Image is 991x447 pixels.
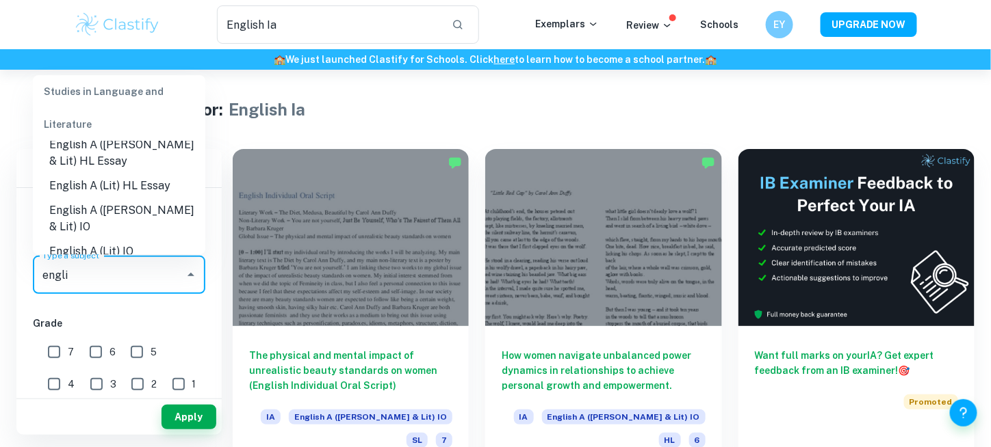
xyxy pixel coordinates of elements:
div: Studies in Language and Literature [33,76,205,141]
h6: We just launched Clastify for Schools. Click to learn how to become a school partner. [3,52,988,67]
span: 7 [68,344,74,360]
h6: EY [772,17,788,32]
span: Promoted [904,394,958,409]
label: Type a subject [42,249,99,261]
li: English A ([PERSON_NAME] & Lit) IO [33,199,205,240]
li: English A (Lit) IO [33,240,205,265]
h1: English Ia [229,97,305,122]
a: Schools [700,19,738,30]
span: IA [261,409,281,424]
input: Search for any exemplars... [217,5,441,44]
p: Review [626,18,673,33]
li: English A (Lit) HL Essay [33,174,205,199]
span: 1 [192,377,196,392]
a: here [494,54,515,65]
h6: The physical and mental impact of unrealistic beauty standards on women (English Individual Oral ... [249,348,452,393]
img: Marked [702,156,715,170]
button: Close [181,265,201,284]
span: 🎯 [899,365,910,376]
span: 6 [110,344,116,360]
span: 3 [110,377,116,392]
span: 🏫 [706,54,717,65]
img: Thumbnail [738,149,975,326]
h6: How women navigate unbalanced power dynamics in relationships to achieve personal growth and empo... [502,348,705,393]
button: EY [766,11,793,38]
span: IA [514,409,534,424]
button: UPGRADE NOW [821,12,917,37]
li: English A ([PERSON_NAME] & Lit) HL Essay [33,133,205,174]
img: Clastify logo [74,11,161,38]
span: English A ([PERSON_NAME] & Lit) IO [289,409,452,424]
img: Marked [448,156,462,170]
h6: Filter exemplars [16,149,222,187]
button: Help and Feedback [950,399,977,426]
h6: Want full marks on your IA ? Get expert feedback from an IB examiner! [755,348,958,378]
span: 4 [68,377,75,392]
button: Apply [162,405,216,429]
span: 5 [151,344,157,360]
span: English A ([PERSON_NAME] & Lit) IO [542,409,706,424]
p: Exemplars [535,16,599,31]
span: 2 [151,377,157,392]
h6: Grade [33,316,205,331]
span: 🏫 [274,54,286,65]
